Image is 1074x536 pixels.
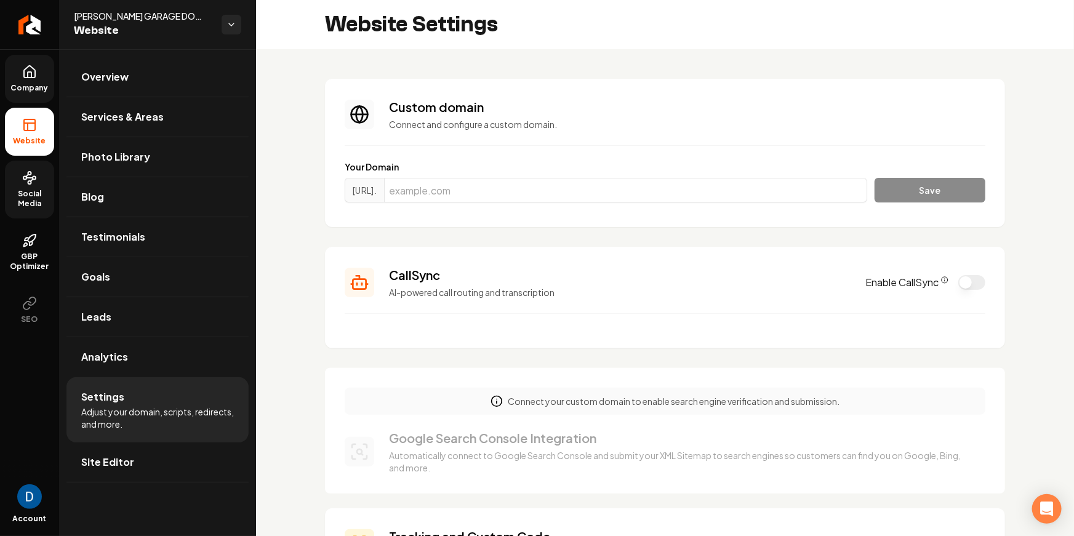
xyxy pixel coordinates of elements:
span: Overview [81,70,129,84]
h3: CallSync [389,266,851,284]
span: Goals [81,270,110,284]
a: Blog [66,177,249,217]
a: Goals [66,257,249,297]
span: Social Media [5,189,54,209]
span: Account [13,514,47,524]
h3: Custom domain [389,98,985,116]
a: Services & Areas [66,97,249,137]
a: GBP Optimizer [5,223,54,281]
a: Site Editor [66,442,249,482]
a: Social Media [5,161,54,218]
p: AI-powered call routing and transcription [389,286,851,298]
p: Connect your custom domain to enable search engine verification and submission. [508,395,840,407]
p: Automatically connect to Google Search Console and submit your XML Sitemap to search engines so c... [389,449,971,474]
span: Settings [81,390,124,404]
span: Services & Areas [81,110,164,124]
a: Leads [66,297,249,337]
span: Adjust your domain, scripts, redirects, and more. [81,406,234,430]
label: Your Domain [345,161,985,173]
a: Photo Library [66,137,249,177]
span: Blog [81,190,104,204]
a: Overview [66,57,249,97]
button: Open user button [17,484,42,509]
p: Connect and configure a custom domain. [389,118,985,130]
label: Enable CallSync [865,275,948,290]
h2: Website Settings [325,12,498,37]
img: David Rice [17,484,42,509]
span: Leads [81,310,111,324]
span: Photo Library [81,150,150,164]
span: Testimonials [81,230,145,244]
input: example.com [384,178,867,202]
button: CallSync Info [941,276,948,284]
button: SEO [5,286,54,334]
h3: Google Search Console Integration [389,430,971,447]
span: GBP Optimizer [5,252,54,271]
span: Company [6,83,54,93]
span: Website [9,136,51,146]
span: [URL]. [345,178,384,202]
span: Analytics [81,350,128,364]
a: Analytics [66,337,249,377]
a: Company [5,55,54,103]
span: SEO [17,314,43,324]
span: Website [74,22,212,39]
img: Rebolt Logo [18,15,41,34]
div: Open Intercom Messenger [1032,494,1062,524]
span: [PERSON_NAME] GARAGE DOOR [74,10,212,22]
a: Testimonials [66,217,249,257]
span: Site Editor [81,455,134,470]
